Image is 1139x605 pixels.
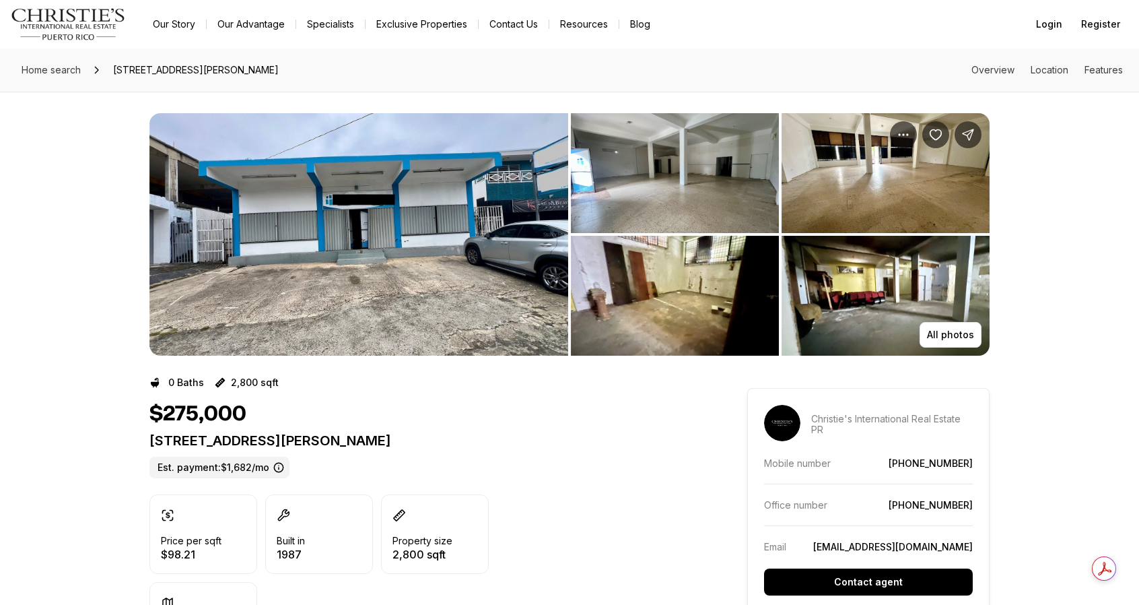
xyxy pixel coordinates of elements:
[149,457,289,478] label: Est. payment: $1,682/mo
[571,236,779,356] button: View image gallery
[813,541,973,552] a: [EMAIL_ADDRESS][DOMAIN_NAME]
[392,536,452,546] p: Property size
[366,15,478,34] a: Exclusive Properties
[149,402,246,427] h1: $275,000
[207,15,296,34] a: Our Advantage
[277,549,305,560] p: 1987
[11,8,126,40] img: logo
[149,113,568,356] li: 1 of 4
[142,15,206,34] a: Our Story
[571,113,990,356] li: 2 of 4
[296,15,365,34] a: Specialists
[1031,64,1068,75] a: Skip to: Location
[1081,19,1120,30] span: Register
[955,121,981,148] button: Share Property: Calle Principal, 127, CANDELARIA ARENAS
[920,322,981,348] button: All photos
[1073,11,1128,38] button: Register
[277,536,305,546] p: Built in
[549,15,619,34] a: Resources
[971,65,1123,75] nav: Page section menu
[764,569,973,596] button: Contact agent
[764,541,786,552] p: Email
[1028,11,1070,38] button: Login
[1084,64,1123,75] a: Skip to: Features
[619,15,661,34] a: Blog
[149,433,699,449] p: [STREET_ADDRESS][PERSON_NAME]
[168,377,204,388] p: 0 Baths
[889,457,973,469] a: [PHONE_NUMBER]
[922,121,949,148] button: Save Property: Calle Principal, 127, CANDELARIA ARENAS
[571,113,779,233] button: View image gallery
[782,236,990,356] button: View image gallery
[231,377,279,388] p: 2,800 sqft
[149,113,990,356] div: Listing Photos
[834,577,903,587] p: Contact agent
[971,64,1014,75] a: Skip to: Overview
[479,15,549,34] button: Contact Us
[392,549,452,560] p: 2,800 sqft
[890,121,917,148] button: Property options
[22,64,81,75] span: Home search
[889,499,973,511] a: [PHONE_NUMBER]
[161,536,221,546] p: Price per sqft
[1036,19,1062,30] span: Login
[811,414,973,435] p: Christie's International Real Estate PR
[927,329,974,340] p: All photos
[16,59,86,81] a: Home search
[782,113,990,233] button: View image gallery
[764,499,827,511] p: Office number
[764,457,831,469] p: Mobile number
[161,549,221,560] p: $98.21
[149,113,568,356] button: View image gallery
[108,59,284,81] span: [STREET_ADDRESS][PERSON_NAME]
